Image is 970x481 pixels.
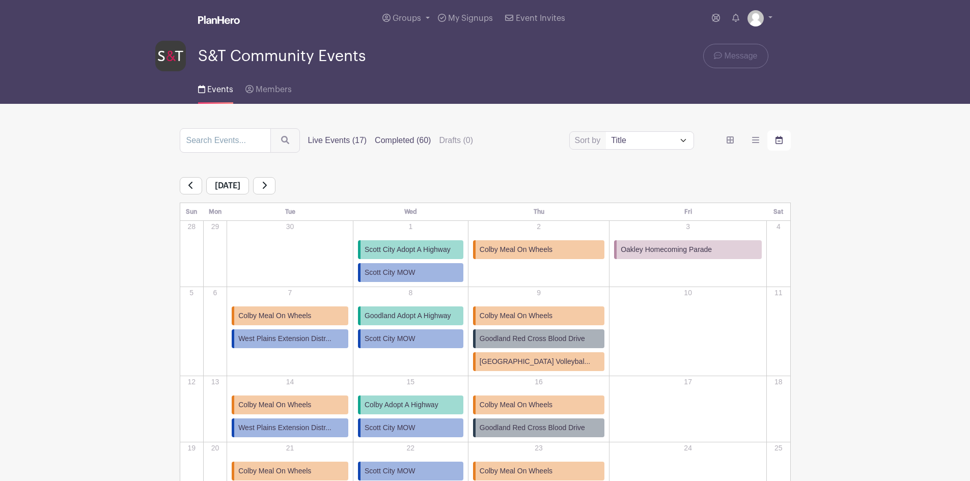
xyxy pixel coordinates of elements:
[358,240,463,259] a: Scott City Adopt A Highway
[448,14,493,22] span: My Signups
[354,377,467,387] p: 15
[480,310,552,321] span: Colby Meal On Wheels
[480,400,552,410] span: Colby Meal On Wheels
[198,48,366,65] span: S&T Community Events
[238,310,311,321] span: Colby Meal On Wheels
[238,333,331,344] span: West Plains Extension Distr...
[614,240,762,259] a: Oakley Homecoming Parade
[198,16,240,24] img: logo_white-6c42ec7e38ccf1d336a20a19083b03d10ae64f83f12c07503d8b9e83406b4c7d.svg
[365,244,451,255] span: Scott City Adopt A Highway
[232,418,348,437] a: West Plains Extension Distr...
[480,356,590,367] span: [GEOGRAPHIC_DATA] Volleybal...
[204,288,226,298] p: 6
[228,377,352,387] p: 14
[245,71,292,104] a: Members
[469,443,608,454] p: 23
[181,377,203,387] p: 12
[238,422,331,433] span: West Plains Extension Distr...
[621,244,712,255] span: Oakley Homecoming Parade
[609,203,767,221] th: Fri
[480,466,552,476] span: Colby Meal On Wheels
[354,443,467,454] p: 22
[468,203,609,221] th: Thu
[473,395,604,414] a: Colby Meal On Wheels
[181,288,203,298] p: 5
[358,306,463,325] a: Goodland Adopt A Highway
[232,329,348,348] a: West Plains Extension Distr...
[365,400,438,410] span: Colby Adopt A Highway
[575,134,604,147] label: Sort by
[155,41,186,71] img: s-and-t-logo-planhero.png
[718,130,791,151] div: order and view
[610,443,766,454] p: 24
[308,134,367,147] label: Live Events (17)
[228,221,352,232] p: 30
[204,443,226,454] p: 20
[703,44,768,68] a: Message
[480,422,585,433] span: Goodland Red Cross Blood Drive
[207,86,233,94] span: Events
[469,288,608,298] p: 9
[365,333,415,344] span: Scott City MOW
[439,134,473,147] label: Drafts (0)
[181,221,203,232] p: 28
[365,466,415,476] span: Scott City MOW
[238,466,311,476] span: Colby Meal On Wheels
[354,288,467,298] p: 8
[365,310,451,321] span: Goodland Adopt A Highway
[473,306,604,325] a: Colby Meal On Wheels
[358,418,463,437] a: Scott City MOW
[354,221,467,232] p: 1
[473,418,604,437] a: Goodland Red Cross Blood Drive
[353,203,468,221] th: Wed
[228,443,352,454] p: 21
[725,50,758,62] span: Message
[473,329,604,348] a: Goodland Red Cross Blood Drive
[469,377,608,387] p: 16
[365,422,415,433] span: Scott City MOW
[516,14,565,22] span: Event Invites
[256,86,292,94] span: Members
[181,443,203,454] p: 19
[747,10,764,26] img: default-ce2991bfa6775e67f084385cd625a349d9dcbb7a52a09fb2fda1e96e2d18dcdb.png
[308,134,482,147] div: filters
[480,333,585,344] span: Goodland Red Cross Blood Drive
[767,443,789,454] p: 25
[365,267,415,278] span: Scott City MOW
[393,14,421,22] span: Groups
[180,128,271,153] input: Search Events...
[610,288,766,298] p: 10
[358,329,463,348] a: Scott City MOW
[180,203,203,221] th: Sun
[203,203,227,221] th: Mon
[473,352,604,371] a: [GEOGRAPHIC_DATA] Volleybal...
[375,134,431,147] label: Completed (60)
[469,221,608,232] p: 2
[206,177,249,194] span: [DATE]
[473,240,604,259] a: Colby Meal On Wheels
[358,462,463,480] a: Scott City MOW
[767,221,789,232] p: 4
[767,377,789,387] p: 18
[204,221,226,232] p: 29
[228,288,352,298] p: 7
[238,400,311,410] span: Colby Meal On Wheels
[767,288,789,298] p: 11
[767,203,790,221] th: Sat
[480,244,552,255] span: Colby Meal On Wheels
[610,221,766,232] p: 3
[232,306,348,325] a: Colby Meal On Wheels
[610,377,766,387] p: 17
[358,263,463,282] a: Scott City MOW
[232,462,348,480] a: Colby Meal On Wheels
[232,395,348,414] a: Colby Meal On Wheels
[227,203,353,221] th: Tue
[204,377,226,387] p: 13
[198,71,233,104] a: Events
[358,395,463,414] a: Colby Adopt A Highway
[473,462,604,480] a: Colby Meal On Wheels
